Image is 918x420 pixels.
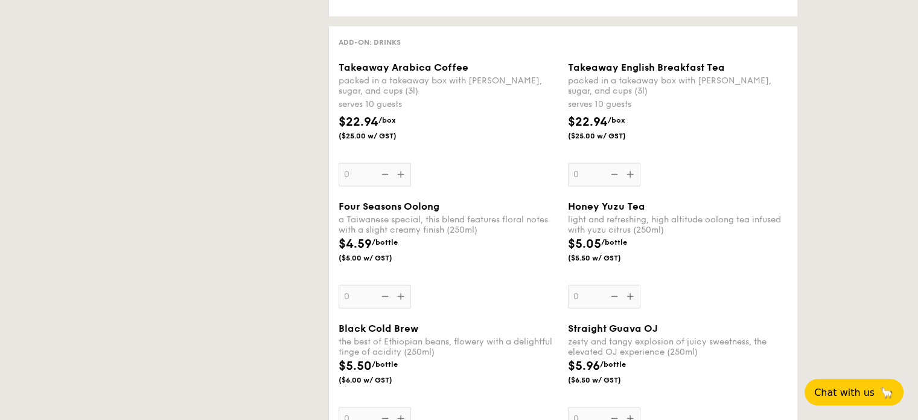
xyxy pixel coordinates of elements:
span: /box [378,116,396,124]
span: /bottle [372,360,398,369]
span: Black Cold Brew [339,323,418,334]
div: light and refreshing, high altitude oolong tea infused with yuzu citrus (250ml) [568,215,788,235]
span: ($25.00 w/ GST) [339,131,421,141]
button: Chat with us🦙 [805,379,904,405]
div: serves 10 guests [339,99,558,111]
span: Four Seasons Oolong [339,201,439,212]
span: /bottle [601,238,627,247]
span: /bottle [600,360,626,369]
div: packed in a takeaway box with [PERSON_NAME], sugar, and cups (3l) [568,76,788,96]
span: /box [608,116,625,124]
span: Add-on: Drinks [339,38,401,47]
div: the best of Ethiopian beans, flowery with a delightful tinge of acidity (250ml) [339,337,558,357]
div: serves 10 guests [568,99,788,111]
span: Chat with us [814,387,875,398]
span: Takeaway English Breakfast Tea [568,62,725,73]
span: $22.94 [568,115,608,129]
span: Honey Yuzu Tea [568,201,645,212]
span: $5.05 [568,237,601,251]
span: ($6.00 w/ GST) [339,375,421,385]
div: packed in a takeaway box with [PERSON_NAME], sugar, and cups (3l) [339,76,558,96]
span: $5.50 [339,359,372,373]
div: zesty and tangy explosion of juicy sweetness, the elevated OJ experience (250ml) [568,337,788,357]
span: ($5.50 w/ GST) [568,253,650,263]
span: $4.59 [339,237,372,251]
span: ($25.00 w/ GST) [568,131,650,141]
span: Straight Guava OJ [568,323,658,334]
span: $22.94 [339,115,378,129]
span: Takeaway Arabica Coffee [339,62,468,73]
span: ($5.00 w/ GST) [339,253,421,263]
div: a Taiwanese special, this blend features floral notes with a slight creamy finish (250ml) [339,215,558,235]
span: /bottle [372,238,398,247]
span: 🦙 [879,386,894,399]
span: ($6.50 w/ GST) [568,375,650,385]
span: $5.96 [568,359,600,373]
